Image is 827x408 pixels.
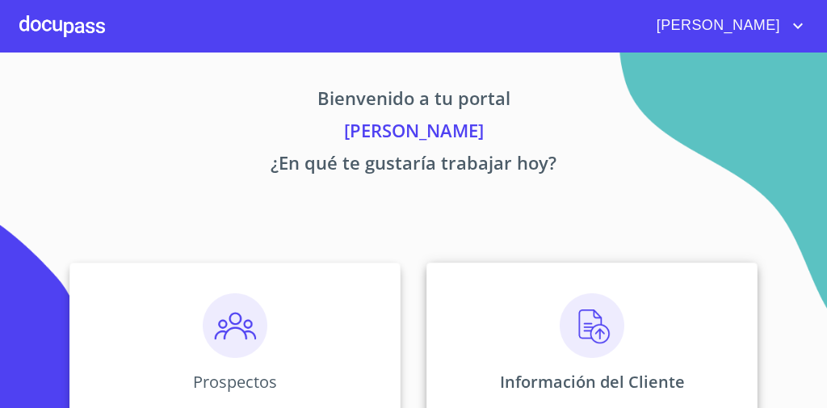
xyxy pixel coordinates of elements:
p: Prospectos [193,371,277,393]
p: [PERSON_NAME] [19,117,808,149]
p: ¿En qué te gustaría trabajar hoy? [19,149,808,182]
span: [PERSON_NAME] [644,13,788,39]
p: Información del Cliente [500,371,685,393]
img: prospectos.png [203,293,267,358]
button: account of current user [644,13,808,39]
p: Bienvenido a tu portal [19,85,808,117]
img: carga.png [560,293,624,358]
